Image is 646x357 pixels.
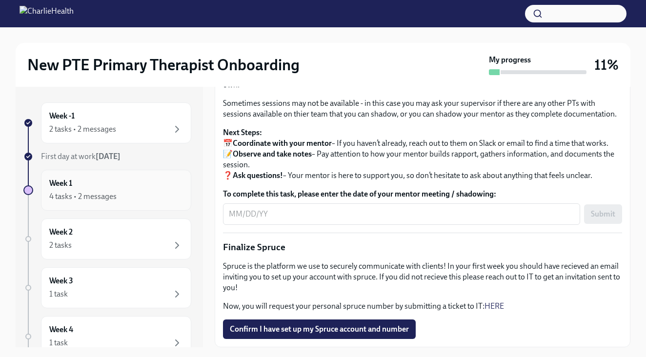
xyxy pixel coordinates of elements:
strong: Next Steps: [223,128,262,137]
p: Spruce is the platform we use to securely communicate with clients! In your first week you should... [223,261,622,293]
h6: Week -1 [49,111,75,121]
a: Week -12 tasks • 2 messages [23,102,191,143]
strong: Ask questions! [233,171,283,180]
h6: Week 2 [49,227,73,238]
p: Now, you will request your personal spruce number by submitting a ticket to IT: [223,301,622,312]
p: Finalize Spruce [223,241,622,254]
h6: Week 3 [49,276,73,286]
div: 1 task [49,289,68,299]
div: 2 tasks [49,240,72,251]
span: Confirm I have set up my Spruce account and number [230,324,409,334]
div: 1 task [49,337,68,348]
a: HERE [484,301,504,311]
p: 📅 – If you haven’t already, reach out to them on Slack or email to find a time that works. 📝 – Pa... [223,127,622,181]
strong: Coordinate with your mentor [233,139,332,148]
strong: Observe and take notes [233,149,312,159]
button: Confirm I have set up my Spruce account and number [223,319,416,339]
a: Week 31 task [23,267,191,308]
strong: My progress [489,55,531,65]
h6: Week 1 [49,178,72,189]
img: CharlieHealth [20,6,74,21]
a: Week 14 tasks • 2 messages [23,170,191,211]
div: 4 tasks • 2 messages [49,191,117,202]
h6: Week 4 [49,324,73,335]
p: Sometimes sessions may not be available - in this case you may ask your supervisor if there are a... [223,98,622,119]
label: To complete this task, please enter the date of your mentor meeting / shadowing: [223,189,622,199]
a: Week 41 task [23,316,191,357]
h2: New PTE Primary Therapist Onboarding [27,55,300,75]
h3: 11% [594,56,619,74]
div: 2 tasks • 2 messages [49,124,116,135]
a: Week 22 tasks [23,218,191,259]
strong: [DATE] [96,152,121,161]
a: First day at work[DATE] [23,151,191,162]
span: First day at work [41,152,121,161]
